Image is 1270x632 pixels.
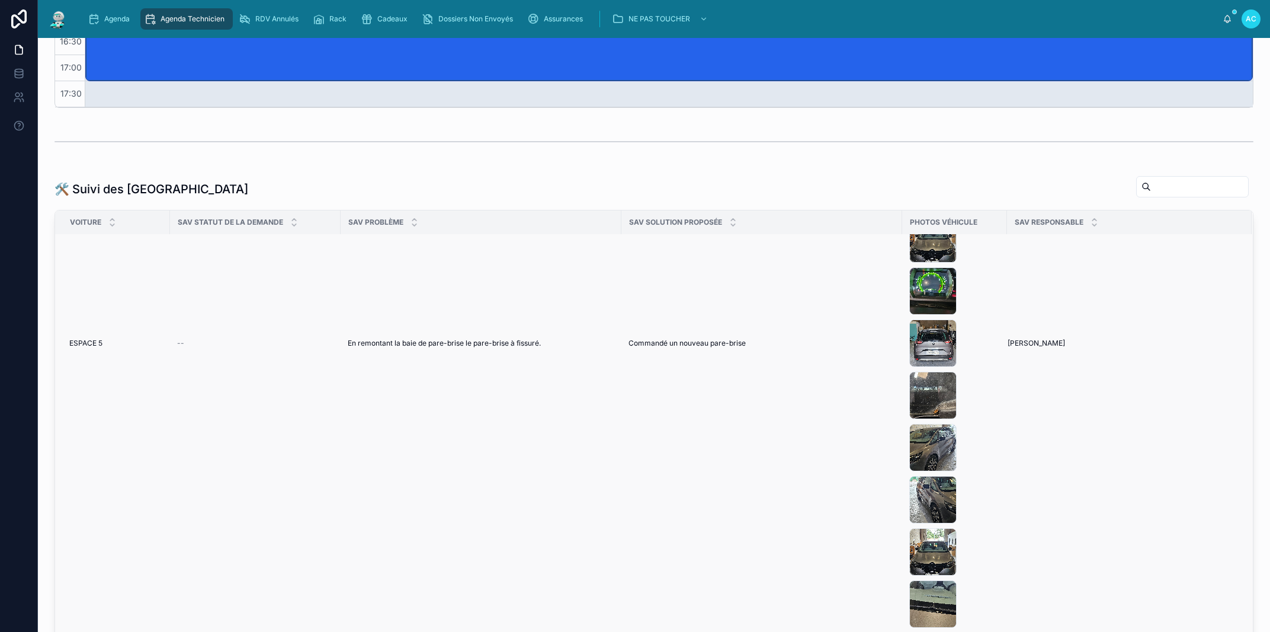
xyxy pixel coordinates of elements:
[357,8,416,30] a: Cadeaux
[348,339,614,348] a: En remontant la baie de pare-brise le pare-brise à fissuré.
[140,8,233,30] a: Agenda Technicien
[544,14,583,24] span: Assurances
[418,8,521,30] a: Dossiers Non Envoyés
[1015,218,1083,227] span: SAV Responsable
[309,8,355,30] a: Rack
[235,8,307,30] a: RDV Annulés
[177,339,333,348] a: --
[628,339,895,348] a: Commandé un nouveau pare-brise
[255,14,299,24] span: RDV Annulés
[628,14,690,24] span: NE PAS TOUCHER
[84,8,138,30] a: Agenda
[69,339,102,348] span: ESPACE 5
[54,181,248,197] h1: 🛠️ Suivi des [GEOGRAPHIC_DATA]
[1246,14,1256,24] span: AC
[177,339,184,348] span: --
[608,8,714,30] a: NE PAS TOUCHER
[86,3,1252,80] div: 16:00 – 17:30: Pare-Brise · Citroën Xsara 1998 - 2725AGSV1B (33)
[629,218,722,227] span: SAV Solution Proposée
[69,339,163,348] a: ESPACE 5
[1008,339,1065,348] span: [PERSON_NAME]
[70,218,101,227] span: Voiture
[1008,339,1237,348] a: [PERSON_NAME]
[78,6,1223,32] div: scrollable content
[57,36,85,46] span: 16:30
[348,339,541,348] span: En remontant la baie de pare-brise le pare-brise à fissuré.
[910,218,977,227] span: Photos Véhicule
[628,339,746,348] span: Commandé un nouveau pare-brise
[329,14,347,24] span: Rack
[161,14,225,24] span: Agenda Technicien
[524,8,591,30] a: Assurances
[47,9,69,28] img: App logo
[178,218,283,227] span: SAV Statut de la demande
[57,62,85,72] span: 17:00
[348,218,403,227] span: SAV Problème
[438,14,513,24] span: Dossiers Non Envoyés
[57,88,85,98] span: 17:30
[104,14,130,24] span: Agenda
[377,14,408,24] span: Cadeaux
